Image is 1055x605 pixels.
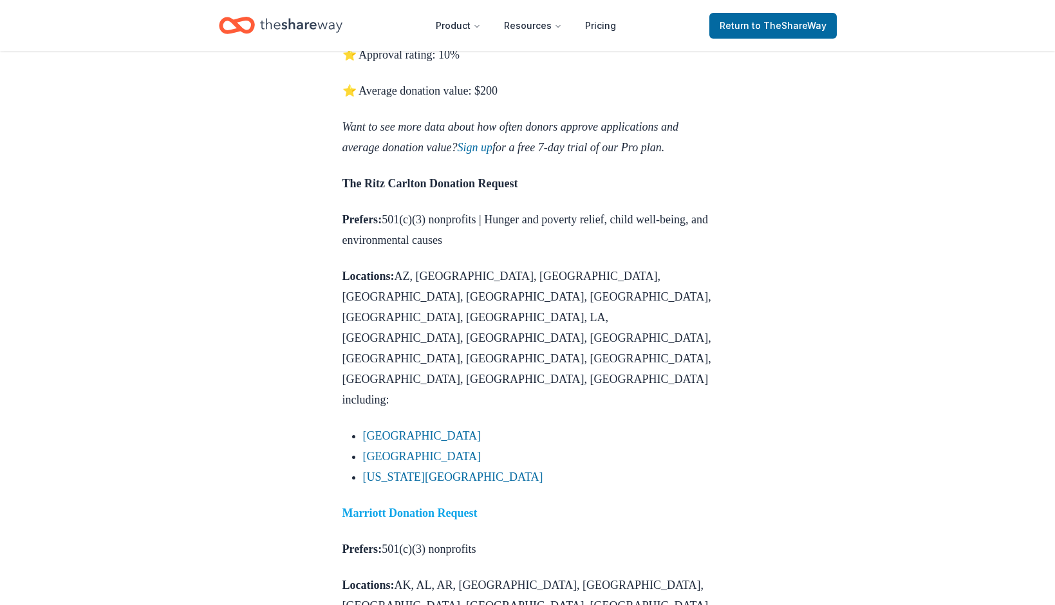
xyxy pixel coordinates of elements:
[342,120,678,154] em: Want to see more data about how often donors approve applications and average donation value? for...
[342,270,395,283] strong: Locations:
[342,543,382,555] strong: Prefers:
[342,80,713,101] p: ⭐️ Average donation value: $200
[342,209,713,250] p: 501(c)(3) nonprofits | Hunger and poverty relief, child well-being, and environmental causes
[709,13,837,39] a: Returnto TheShareWay
[342,507,478,519] a: Marriott Donation Request
[342,539,713,559] p: 501(c)(3) nonprofits
[219,10,342,41] a: Home
[342,44,713,65] p: ⭐️ Approval rating: 10%
[342,213,382,226] strong: Prefers:
[720,18,826,33] span: Return
[363,429,481,442] a: [GEOGRAPHIC_DATA]
[457,141,492,154] a: Sign up
[363,450,481,463] a: [GEOGRAPHIC_DATA]
[363,470,543,483] a: [US_STATE][GEOGRAPHIC_DATA]
[342,177,518,190] strong: The Ritz Carlton Donation Request
[575,13,626,39] a: Pricing
[342,266,713,410] p: AZ, [GEOGRAPHIC_DATA], [GEOGRAPHIC_DATA], [GEOGRAPHIC_DATA], [GEOGRAPHIC_DATA], [GEOGRAPHIC_DATA]...
[425,13,491,39] button: Product
[494,13,572,39] button: Resources
[752,20,826,31] span: to TheShareWay
[342,579,395,591] strong: Locations:
[425,10,626,41] nav: Main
